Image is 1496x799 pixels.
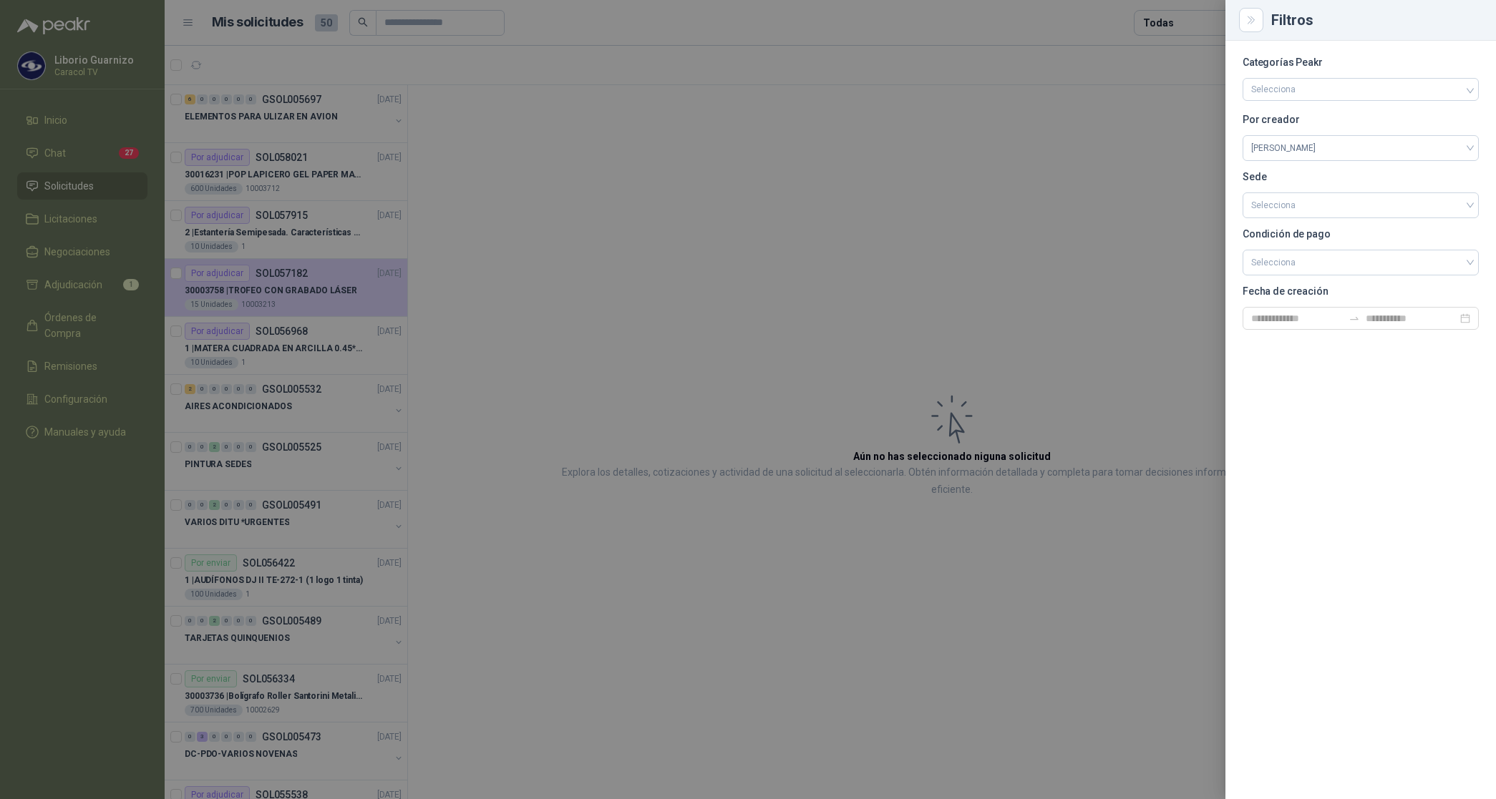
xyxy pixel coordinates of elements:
[1349,313,1360,324] span: swap-right
[1243,287,1479,295] p: Fecha de creación
[1349,313,1360,324] span: to
[1243,115,1479,124] p: Por creador
[1243,11,1260,29] button: Close
[1271,13,1479,27] div: Filtros
[1243,172,1479,181] p: Sede
[1243,230,1479,238] p: Condición de pago
[1243,58,1479,67] p: Categorías Peakr
[1251,137,1470,159] span: Liborio Guarnizo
